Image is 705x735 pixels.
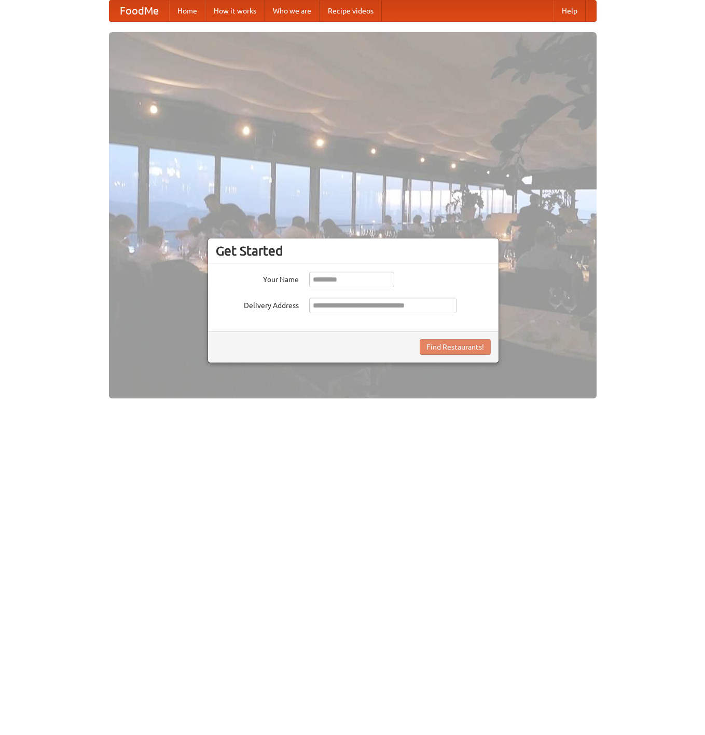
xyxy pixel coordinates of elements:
[420,339,491,355] button: Find Restaurants!
[216,298,299,311] label: Delivery Address
[205,1,265,21] a: How it works
[169,1,205,21] a: Home
[554,1,586,21] a: Help
[216,243,491,259] h3: Get Started
[216,272,299,285] label: Your Name
[265,1,320,21] a: Who we are
[320,1,382,21] a: Recipe videos
[109,1,169,21] a: FoodMe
